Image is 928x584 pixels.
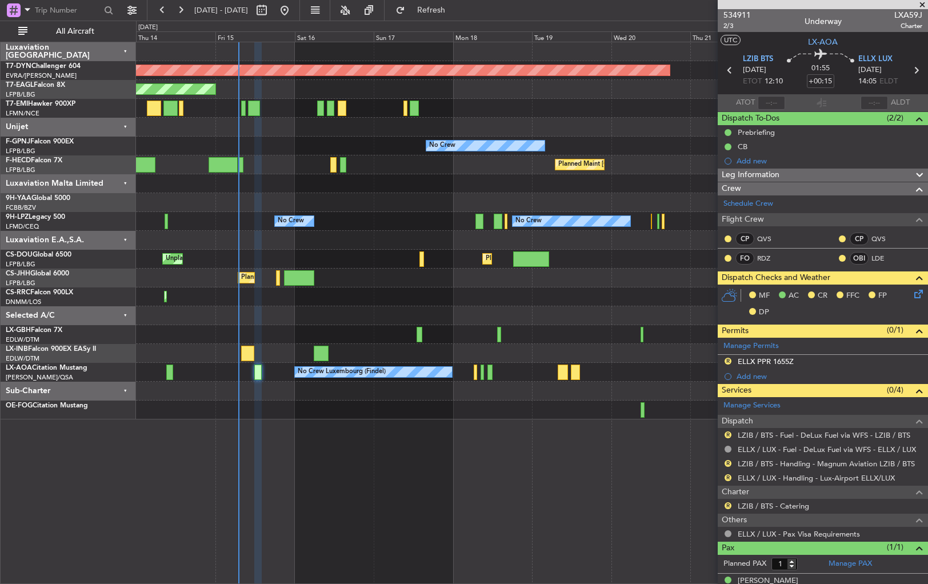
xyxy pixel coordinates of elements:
a: Manage Services [723,400,781,411]
span: (2/2) [887,112,903,124]
a: LFPB/LBG [6,166,35,174]
a: LFPB/LBG [6,90,35,99]
a: EDLW/DTM [6,335,39,344]
button: R [725,431,731,438]
span: Flight Crew [722,213,764,226]
a: LX-INBFalcon 900EX EASy II [6,346,96,353]
label: Planned PAX [723,558,766,570]
div: Mon 18 [453,31,533,42]
span: [DATE] [858,65,882,76]
span: CS-JHH [6,270,30,277]
span: ATOT [736,97,755,109]
span: FFC [846,290,859,302]
span: Others [722,514,747,527]
span: OE-FOG [6,402,33,409]
div: [DATE] [138,23,158,33]
div: Add new [737,371,922,381]
span: Charter [894,21,922,31]
div: Underway [805,15,842,27]
div: Sat 16 [295,31,374,42]
span: T7-EAGL [6,82,34,89]
a: Manage PAX [829,558,872,570]
div: Sun 17 [374,31,453,42]
span: 9H-YAA [6,195,31,202]
div: Planned Maint [GEOGRAPHIC_DATA] ([GEOGRAPHIC_DATA]) [558,156,738,173]
span: Dispatch Checks and Weather [722,271,830,285]
span: 2/3 [723,21,751,31]
span: (1/1) [887,541,903,553]
span: ELLX LUX [858,54,893,65]
div: No Crew [515,213,542,230]
button: UTC [721,35,741,45]
span: 9H-LPZ [6,214,29,221]
span: CS-RRC [6,289,30,296]
span: 534911 [723,9,751,21]
span: F-HECD [6,157,31,164]
div: Wed 20 [611,31,691,42]
span: Leg Information [722,169,779,182]
span: 12:10 [765,76,783,87]
a: 9H-YAAGlobal 5000 [6,195,70,202]
a: LFPB/LBG [6,260,35,269]
a: FCBB/BZV [6,203,36,212]
a: LZIB / BTS - Handling - Magnum Aviation LZIB / BTS [738,459,915,469]
a: DNMM/LOS [6,298,41,306]
span: Permits [722,325,749,338]
a: RDZ [757,253,783,263]
button: R [725,358,731,365]
span: Services [722,384,751,397]
span: Pax [722,542,734,555]
span: LX-GBH [6,327,31,334]
div: Planned Maint [GEOGRAPHIC_DATA] ([GEOGRAPHIC_DATA]) [241,269,421,286]
span: All Aircraft [30,27,121,35]
button: Refresh [390,1,459,19]
div: CP [735,233,754,245]
a: T7-DYNChallenger 604 [6,63,81,70]
div: ELLX PPR 1655Z [738,357,794,366]
a: EVRA/[PERSON_NAME] [6,71,77,80]
a: OE-FOGCitation Mustang [6,402,88,409]
span: ELDT [879,76,898,87]
div: Thu 14 [136,31,215,42]
div: No Crew [429,137,455,154]
span: AC [789,290,799,302]
a: [PERSON_NAME]/QSA [6,373,73,382]
span: Dispatch [722,415,753,428]
a: EDLW/DTM [6,354,39,363]
a: LX-AOACitation Mustang [6,365,87,371]
div: Fri 15 [215,31,295,42]
input: --:-- [758,96,785,110]
a: LZIB / BTS - Catering [738,501,809,511]
a: LFMN/NCE [6,109,39,118]
span: LZIB BTS [743,54,773,65]
span: Dispatch To-Dos [722,112,779,125]
span: ETOT [743,76,762,87]
span: LXA59J [894,9,922,21]
span: [DATE] - [DATE] [194,5,248,15]
a: CS-DOUGlobal 6500 [6,251,71,258]
a: LFMD/CEQ [6,222,39,231]
a: QVS [757,234,783,244]
span: CR [818,290,827,302]
span: CS-DOU [6,251,33,258]
a: Manage Permits [723,341,779,352]
a: F-GPNJFalcon 900EX [6,138,74,145]
div: Thu 21 [690,31,770,42]
span: (0/4) [887,384,903,396]
a: CS-JHHGlobal 6000 [6,270,69,277]
div: No Crew [278,213,304,230]
span: Crew [722,182,741,195]
div: OBI [850,252,869,265]
a: LFPB/LBG [6,279,35,287]
a: ELLX / LUX - Pax Visa Requirements [738,529,860,539]
a: ELLX / LUX - Fuel - DeLux Fuel via WFS - ELLX / LUX [738,445,916,454]
input: Trip Number [35,2,101,19]
button: R [725,474,731,481]
div: Prebriefing [738,127,775,137]
span: T7-DYN [6,63,31,70]
a: Schedule Crew [723,198,773,210]
span: F-GPNJ [6,138,30,145]
div: Add new [737,156,922,166]
span: (0/1) [887,324,903,336]
span: [DATE] [743,65,766,76]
